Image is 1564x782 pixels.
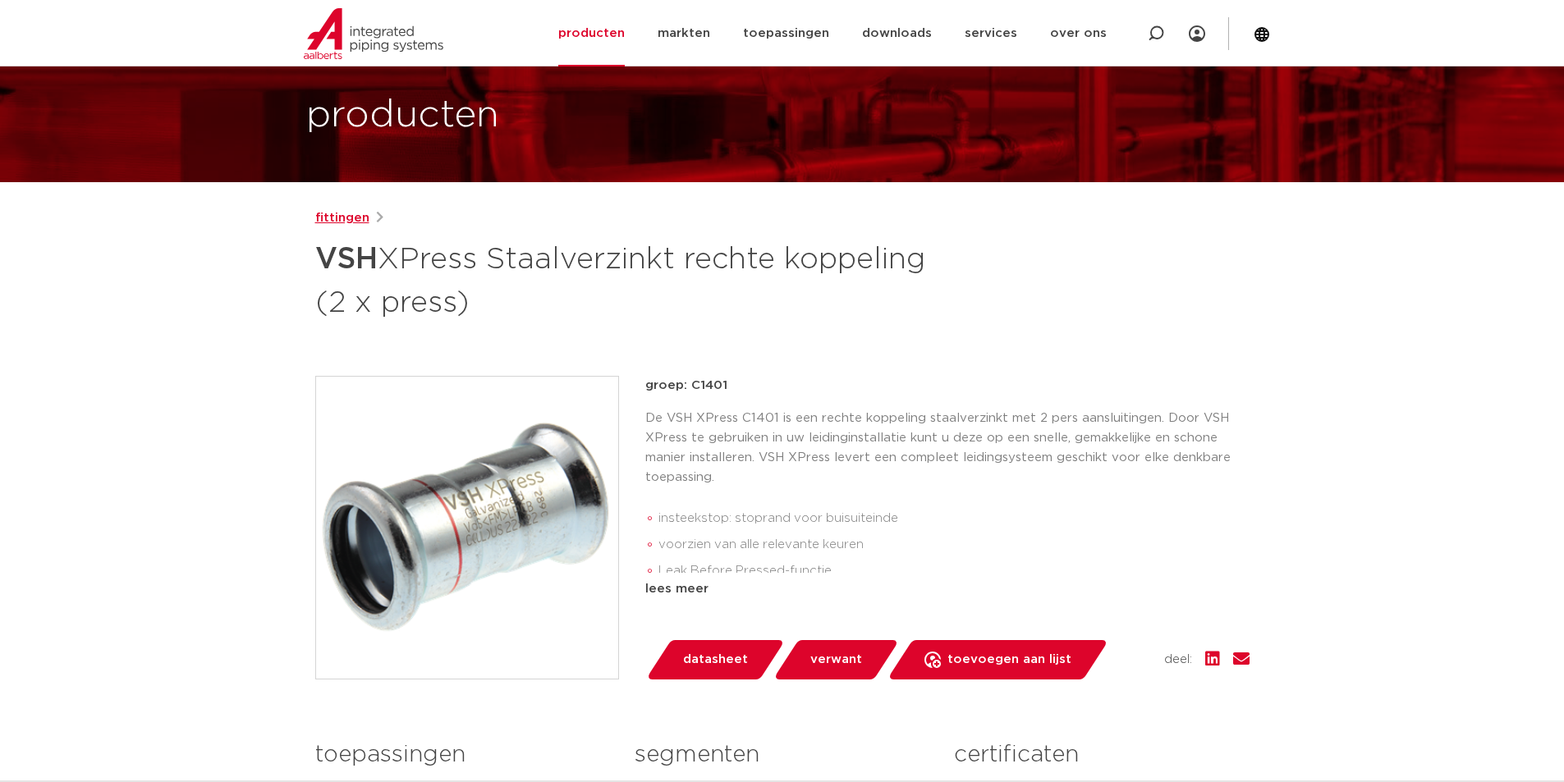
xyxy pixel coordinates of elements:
[954,739,1249,771] h3: certificaten
[645,579,1250,599] div: lees meer
[315,208,369,228] a: fittingen
[645,409,1250,487] p: De VSH XPress C1401 is een rechte koppeling staalverzinkt met 2 pers aansluitingen. Door VSH XPre...
[810,647,862,673] span: verwant
[635,739,929,771] h3: segmenten
[658,532,1250,558] li: voorzien van alle relevante keuren
[645,376,1250,396] p: groep: C1401
[1164,650,1192,670] span: deel:
[315,739,610,771] h3: toepassingen
[306,89,499,142] h1: producten
[658,505,1250,532] li: insteekstop: stoprand voor buisuiteinde
[645,640,785,679] a: datasheet
[947,647,1071,673] span: toevoegen aan lijst
[773,640,899,679] a: verwant
[683,647,748,673] span: datasheet
[315,245,378,274] strong: VSH
[658,558,1250,584] li: Leak Before Pressed-functie
[315,235,932,323] h1: XPress Staalverzinkt rechte koppeling (2 x press)
[316,377,618,679] img: Product Image for VSH XPress Staalverzinkt rechte koppeling (2 x press)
